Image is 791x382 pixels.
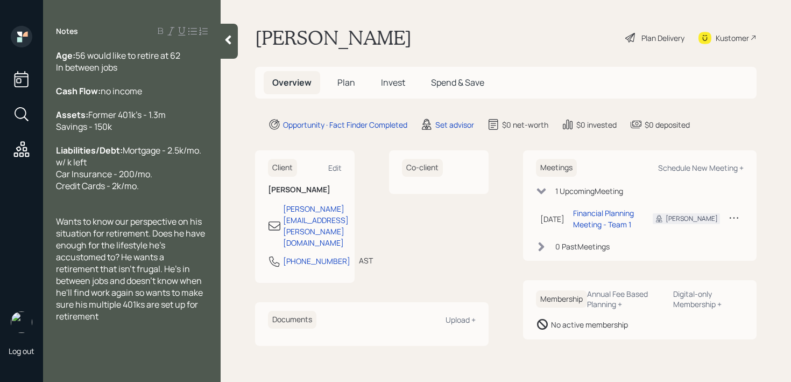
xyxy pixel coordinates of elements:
[502,119,548,130] div: $0 net-worth
[56,61,117,73] span: In between jobs
[255,26,412,50] h1: [PERSON_NAME]
[283,255,350,267] div: [PHONE_NUMBER]
[56,144,123,156] span: Liabilities/Debt:
[9,346,34,356] div: Log out
[673,289,744,309] div: Digital-only Membership +
[555,185,623,197] div: 1 Upcoming Meeting
[101,85,142,97] span: no income
[645,119,690,130] div: $0 deposited
[337,77,355,88] span: Plan
[75,50,180,61] span: 56 would like to retire at 62
[666,214,718,224] div: [PERSON_NAME]
[540,213,564,225] div: [DATE]
[446,315,476,325] div: Upload +
[56,216,207,322] span: Wants to know our perspective on his situation for retirement. Does he have enough for the lifest...
[268,311,316,329] h6: Documents
[56,144,203,192] span: Mortgage - 2.5k/mo. w/ k left Car Insurance - 200/mo. Credit Cards - 2k/mo.
[283,119,407,130] div: Opportunity · Fact Finder Completed
[536,290,587,308] h6: Membership
[56,26,78,37] label: Notes
[716,32,749,44] div: Kustomer
[381,77,405,88] span: Invest
[283,203,349,248] div: [PERSON_NAME][EMAIL_ADDRESS][PERSON_NAME][DOMAIN_NAME]
[359,255,373,266] div: AST
[576,119,617,130] div: $0 invested
[587,289,665,309] div: Annual Fee Based Planning +
[658,163,744,173] div: Schedule New Meeting +
[56,109,88,121] span: Assets:
[268,185,342,195] h6: [PERSON_NAME]
[56,50,75,61] span: Age:
[272,77,312,88] span: Overview
[11,311,32,333] img: retirable_logo.png
[56,109,166,133] span: Former 401k's - 1.3m Savings - 150k
[56,85,101,97] span: Cash Flow:
[402,159,443,177] h6: Co-client
[435,119,474,130] div: Set advisor
[268,159,297,177] h6: Client
[555,241,610,252] div: 0 Past Meeting s
[431,77,484,88] span: Spend & Save
[551,319,628,330] div: No active membership
[641,32,684,44] div: Plan Delivery
[328,163,342,173] div: Edit
[573,207,635,230] div: Financial Planning Meeting - Team 1
[536,159,577,177] h6: Meetings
